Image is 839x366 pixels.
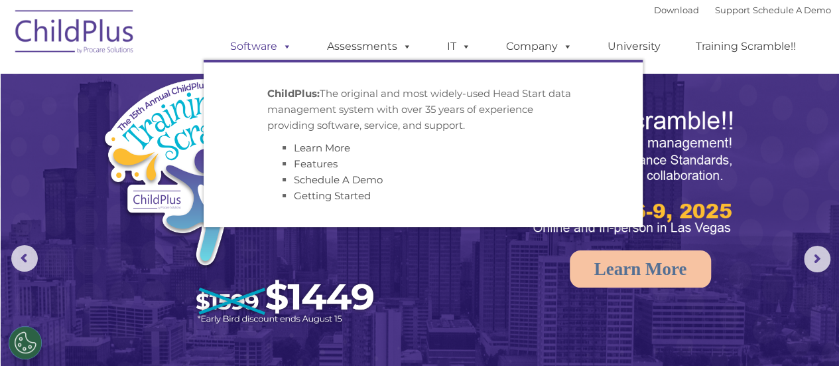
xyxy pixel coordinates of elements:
[294,141,350,154] a: Learn More
[570,250,712,288] a: Learn More
[267,86,579,134] p: The original and most widely-used Head Start data management system with over 35 years of experie...
[654,5,699,15] a: Download
[715,5,750,15] a: Support
[493,33,586,60] a: Company
[682,33,809,60] a: Training Scramble!!
[267,87,320,100] strong: ChildPlus:
[622,223,839,366] iframe: Chat Widget
[294,157,338,170] a: Features
[294,173,383,186] a: Schedule A Demo
[753,5,831,15] a: Schedule A Demo
[217,33,305,60] a: Software
[294,189,371,202] a: Getting Started
[9,326,42,359] button: Cookies Settings
[434,33,484,60] a: IT
[314,33,425,60] a: Assessments
[654,5,831,15] font: |
[9,1,141,67] img: ChildPlus by Procare Solutions
[594,33,674,60] a: University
